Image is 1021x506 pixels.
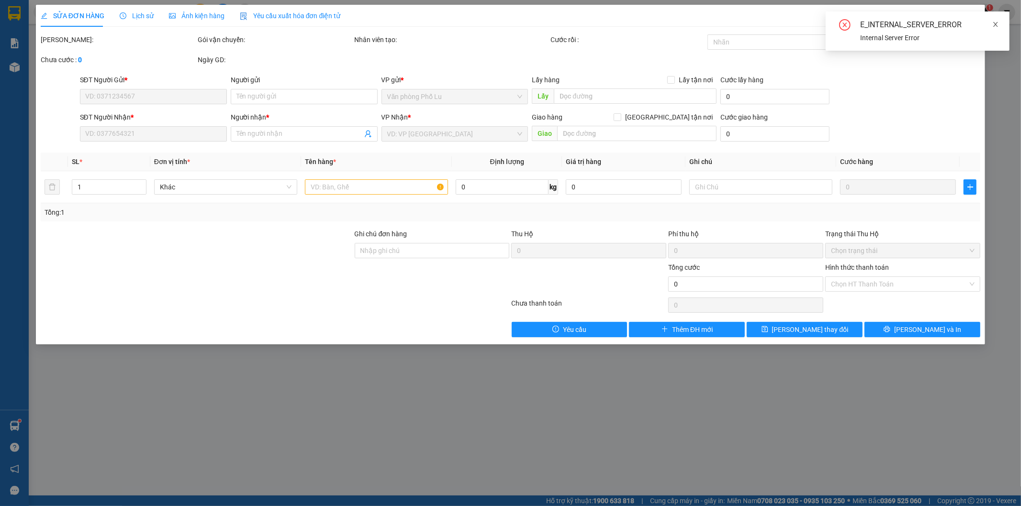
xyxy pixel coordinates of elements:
input: 0 [840,179,956,195]
label: Ghi chú đơn hàng [355,230,407,238]
label: Cước lấy hàng [720,76,763,84]
div: Nhân viên tạo: [355,34,549,45]
span: Giá trị hàng [566,158,601,165]
input: VD: Bàn, Ghế [305,179,448,195]
span: Lấy hàng [532,76,560,84]
div: Chưa thanh toán [511,298,668,315]
span: clock-circle [120,12,126,19]
span: Giao [532,126,557,141]
button: Close [958,5,985,32]
div: Cước rồi : [550,34,706,45]
div: Người nhận [231,112,378,122]
span: Yêu cầu [563,324,586,335]
span: save [762,326,768,333]
span: Lấy tận nơi [675,75,717,85]
button: delete [45,179,60,195]
span: close-circle [839,19,851,33]
button: save[PERSON_NAME] thay đổi [747,322,863,337]
span: SL [72,158,79,165]
input: Cước lấy hàng [720,89,830,104]
span: SỬA ĐƠN HÀNG [41,12,104,20]
span: [GEOGRAPHIC_DATA] tận nơi [621,112,717,122]
th: Ghi chú [685,153,836,171]
span: plus [662,326,668,333]
div: Ngày GD: [198,55,353,65]
span: Thu Hộ [511,230,533,238]
button: printer[PERSON_NAME] và In [864,322,980,337]
input: Ghi chú đơn hàng [355,243,510,258]
span: printer [884,326,890,333]
label: Cước giao hàng [720,113,768,121]
span: Ảnh kiện hàng [169,12,224,20]
span: Đơn vị tính [154,158,190,165]
span: VP Nhận [381,113,408,121]
span: kg [549,179,558,195]
span: [PERSON_NAME] và In [894,324,961,335]
div: Người gửi [231,75,378,85]
span: picture [169,12,176,19]
span: Thêm ĐH mới [672,324,713,335]
div: Chưa cước : [41,55,196,65]
input: Dọc đường [557,126,717,141]
span: Lấy [532,88,554,104]
span: Văn phòng Phố Lu [387,89,523,104]
button: plus [964,179,976,195]
span: Yêu cầu xuất hóa đơn điện tử [240,12,341,20]
img: icon [240,12,247,20]
button: exclamation-circleYêu cầu [512,322,628,337]
div: Internal Server Error [860,33,998,43]
span: Cước hàng [840,158,873,165]
span: [PERSON_NAME] thay đổi [772,324,849,335]
span: Khác [160,180,292,194]
span: Tên hàng [305,158,336,165]
span: plus [964,183,976,191]
h2: L82A8UQ2 [5,55,77,71]
div: SĐT Người Gửi [80,75,227,85]
input: Ghi Chú [689,179,832,195]
button: plusThêm ĐH mới [629,322,745,337]
div: Gói vận chuyển: [198,34,353,45]
div: VP gửi [381,75,528,85]
span: Chọn trạng thái [831,243,975,258]
span: edit [41,12,47,19]
b: Sao Việt [58,22,117,38]
span: close [992,21,999,28]
b: [DOMAIN_NAME] [128,8,231,23]
div: Trạng thái Thu Hộ [825,229,980,239]
div: Tổng: 1 [45,207,394,218]
input: Dọc đường [554,88,717,104]
span: Lịch sử [120,12,154,20]
h2: VP Nhận: VP 7 [PERSON_NAME] [50,55,231,116]
div: Phí thu hộ [668,229,823,243]
div: [PERSON_NAME]: [41,34,196,45]
div: SĐT Người Nhận [80,112,227,122]
span: Giao hàng [532,113,562,121]
span: exclamation-circle [552,326,559,333]
b: 0 [78,56,82,64]
span: Định lượng [490,158,524,165]
span: Tổng cước [668,264,700,271]
input: Cước giao hàng [720,126,830,142]
div: E_INTERNAL_SERVER_ERROR [860,19,998,31]
label: Hình thức thanh toán [825,264,889,271]
img: logo.jpg [5,8,53,55]
span: user-add [364,130,372,138]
